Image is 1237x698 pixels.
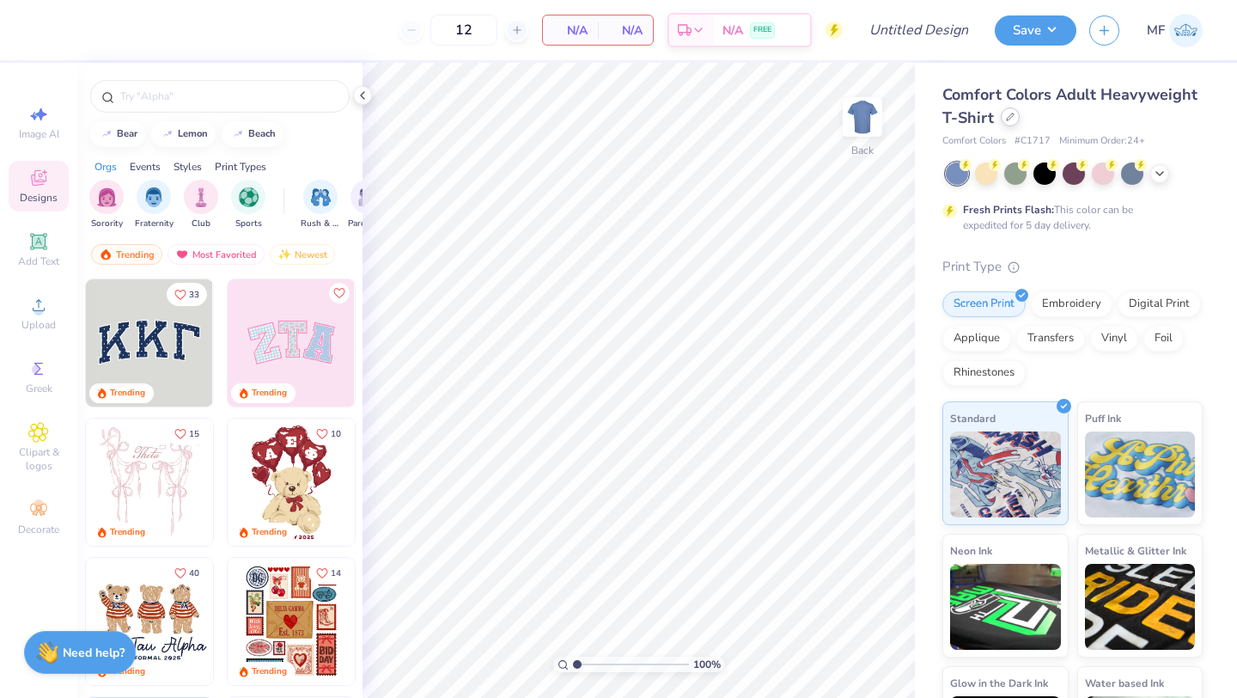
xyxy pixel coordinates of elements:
img: trend_line.gif [100,129,113,139]
input: Try "Alpha" [119,88,338,105]
span: Upload [21,318,56,332]
div: Transfers [1016,326,1085,352]
span: Parent's Weekend [348,217,387,230]
div: filter for Sports [231,180,265,230]
img: Standard [950,432,1061,517]
span: Comfort Colors [942,134,1006,149]
span: 40 [189,569,199,578]
img: d12a98c7-f0f7-4345-bf3a-b9f1b718b86e [212,419,339,546]
div: Embroidery [1031,291,1112,317]
button: Like [308,422,349,445]
strong: Need help? [63,645,125,661]
button: lemon [151,121,216,147]
div: Orgs [94,159,117,174]
span: FREE [753,24,771,36]
span: N/A [553,21,588,40]
div: Events [130,159,161,174]
span: Standard [950,409,996,427]
span: 10 [331,430,341,438]
div: bear [117,129,137,138]
div: Trending [252,526,287,539]
img: Sorority Image [97,187,117,207]
img: Puff Ink [1085,432,1196,517]
span: Water based Ink [1085,674,1164,692]
button: filter button [231,180,265,230]
img: 587403a7-0594-4a7f-b2bd-0ca67a3ff8dd [228,419,355,546]
button: filter button [184,180,218,230]
img: Newest.gif [277,248,291,260]
img: trending.gif [99,248,113,260]
div: Print Types [215,159,266,174]
div: Foil [1143,326,1184,352]
span: Sports [235,217,262,230]
input: Untitled Design [856,13,982,47]
button: Save [995,15,1076,46]
div: lemon [178,129,208,138]
div: Most Favorited [168,244,265,265]
img: most_fav.gif [175,248,189,260]
button: filter button [348,180,387,230]
img: 9980f5e8-e6a1-4b4a-8839-2b0e9349023c [228,279,355,407]
img: trend_line.gif [161,129,174,139]
img: Mia Fredrick [1169,14,1203,47]
img: 83dda5b0-2158-48ca-832c-f6b4ef4c4536 [86,419,213,546]
span: Neon Ink [950,542,992,560]
button: filter button [301,180,340,230]
div: This color can be expedited for 5 day delivery. [963,202,1174,233]
button: filter button [135,180,174,230]
div: Print Type [942,257,1203,277]
button: Like [167,561,207,585]
div: Screen Print [942,291,1026,317]
img: d12c9beb-9502-45c7-ae94-40b97fdd6040 [212,558,339,685]
div: Digital Print [1118,291,1201,317]
img: Neon Ink [950,564,1061,650]
div: Vinyl [1090,326,1138,352]
button: Like [329,283,350,303]
span: Image AI [19,127,59,141]
span: Club [192,217,210,230]
span: Decorate [18,523,59,536]
button: Like [167,422,207,445]
img: 6de2c09e-6ade-4b04-8ea6-6dac27e4729e [228,558,355,685]
span: Greek [26,382,52,395]
input: – – [430,15,497,46]
img: Rush & Bid Image [311,187,331,207]
div: Back [851,143,874,158]
img: Parent's Weekend Image [358,187,378,207]
span: Sorority [91,217,123,230]
div: Styles [174,159,202,174]
span: # C1717 [1015,134,1051,149]
div: Trending [91,244,162,265]
a: MF [1147,14,1203,47]
img: trend_line.gif [231,129,245,139]
span: N/A [722,21,743,40]
img: 3b9aba4f-e317-4aa7-a679-c95a879539bd [86,279,213,407]
img: Fraternity Image [144,187,163,207]
div: Trending [110,387,145,400]
img: Sports Image [239,187,259,207]
span: Add Text [18,254,59,268]
div: Applique [942,326,1011,352]
img: Club Image [192,187,210,207]
div: Trending [110,526,145,539]
span: Metallic & Glitter Ink [1085,542,1186,560]
span: 15 [189,430,199,438]
span: Comfort Colors Adult Heavyweight T-Shirt [942,84,1197,128]
span: MF [1147,21,1165,40]
span: Rush & Bid [301,217,340,230]
span: Minimum Order: 24 + [1059,134,1145,149]
img: b0e5e834-c177-467b-9309-b33acdc40f03 [354,558,481,685]
img: edfb13fc-0e43-44eb-bea2-bf7fc0dd67f9 [212,279,339,407]
img: Back [845,100,880,134]
div: filter for Fraternity [135,180,174,230]
span: 33 [189,291,199,299]
span: Glow in the Dark Ink [950,674,1048,692]
button: Like [167,283,207,306]
button: filter button [89,180,124,230]
div: Trending [252,665,287,678]
img: e74243e0-e378-47aa-a400-bc6bcb25063a [354,419,481,546]
img: Metallic & Glitter Ink [1085,564,1196,650]
span: Fraternity [135,217,174,230]
span: 100 % [693,657,721,672]
div: Rhinestones [942,360,1026,386]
